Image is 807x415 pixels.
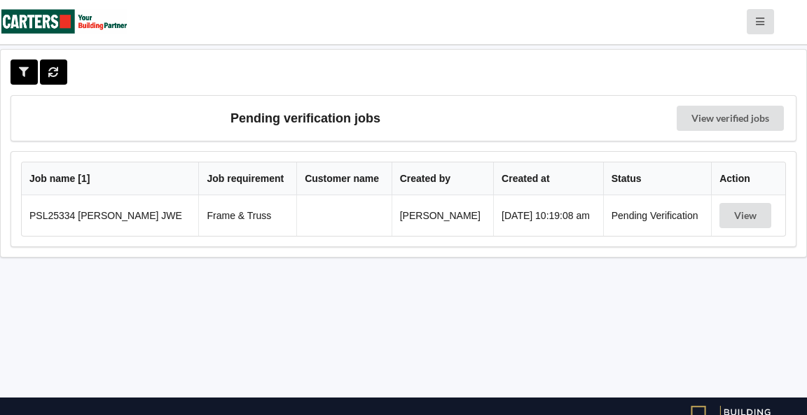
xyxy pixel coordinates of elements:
[198,195,296,236] td: Frame & Truss
[22,195,198,236] td: PSL25334 [PERSON_NAME] JWE
[603,162,711,195] th: Status
[392,195,493,236] td: [PERSON_NAME]
[493,195,603,236] td: [DATE] 10:19:08 am
[392,162,493,195] th: Created by
[493,162,603,195] th: Created at
[21,106,590,131] h3: Pending verification jobs
[719,210,774,221] a: View
[198,162,296,195] th: Job requirement
[603,195,711,236] td: Pending Verification
[296,162,392,195] th: Customer name
[711,162,785,195] th: Action
[22,162,198,195] th: Job name [ 1 ]
[677,106,784,131] a: View verified jobs
[719,203,771,228] button: View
